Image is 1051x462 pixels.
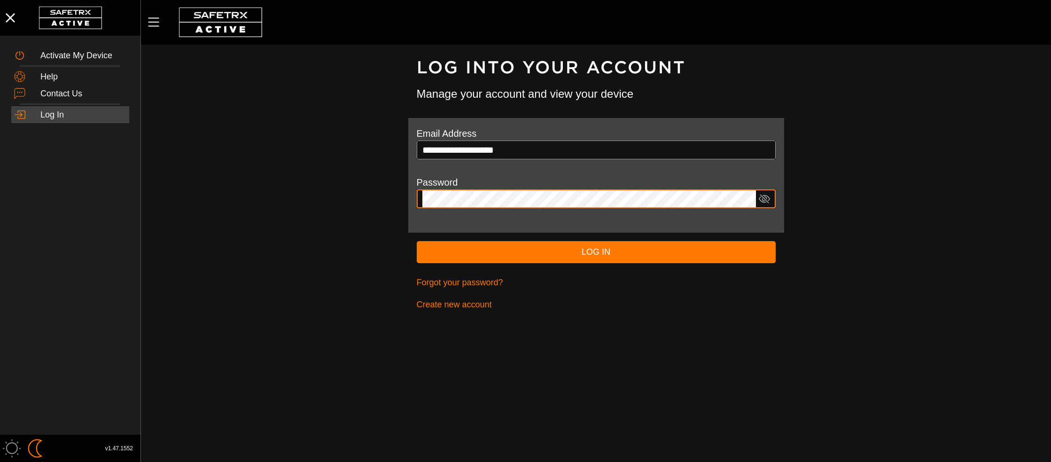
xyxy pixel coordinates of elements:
div: Activate My Device [40,51,126,61]
button: Menu [146,12,169,32]
a: Create new account [417,294,776,316]
img: ContactUs.svg [14,88,25,99]
span: Forgot your password? [417,275,503,290]
div: Contact Us [40,89,126,99]
img: ModeDark.svg [26,439,45,458]
label: Password [417,177,458,188]
img: Help.svg [14,71,25,82]
div: Log In [40,110,126,120]
div: Help [40,72,126,82]
span: Create new account [417,298,492,312]
h1: Log into your account [417,57,776,78]
button: Log In [417,241,776,263]
button: v1.47.1552 [100,441,139,456]
a: Forgot your password? [417,272,776,294]
h3: Manage your account and view your device [417,86,776,102]
span: Log In [424,245,768,259]
img: ModeLight.svg [2,439,21,458]
span: v1.47.1552 [105,444,133,454]
label: Email Address [417,128,477,139]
